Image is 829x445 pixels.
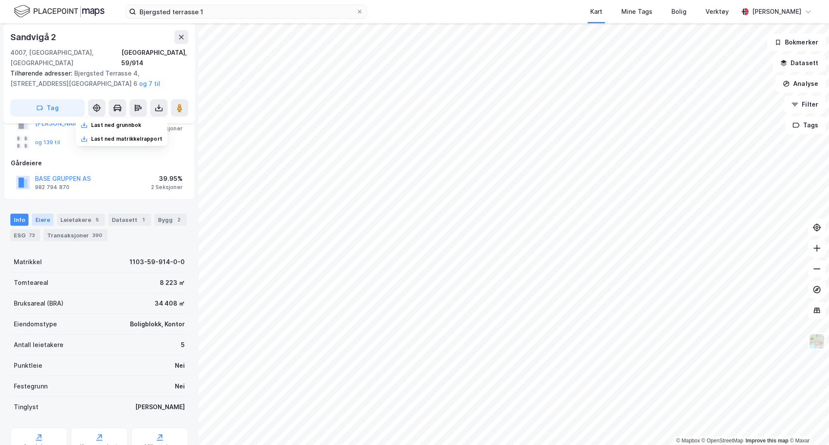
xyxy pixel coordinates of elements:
a: Improve this map [746,438,788,444]
div: Bygg [155,214,187,226]
div: 2 [174,215,183,224]
div: [PERSON_NAME] [135,402,185,412]
div: Datasett [108,214,151,226]
div: Eiere [32,214,54,226]
div: 2 Seksjoner [151,184,183,191]
button: Filter [784,96,826,113]
div: Info [10,214,28,226]
div: 390 [91,231,104,240]
div: Kart [590,6,602,17]
div: Leietakere [57,214,105,226]
div: Punktleie [14,360,42,371]
div: [GEOGRAPHIC_DATA], 59/914 [121,47,188,68]
button: Tags [785,117,826,134]
img: Z [809,333,825,350]
div: Antall leietakere [14,340,63,350]
div: 8 223 ㎡ [160,278,185,288]
div: Boligblokk, Kontor [130,319,185,329]
div: Transaksjoner [44,229,108,241]
div: Eiendomstype [14,319,57,329]
div: Last ned grunnbok [91,122,141,129]
input: Søk på adresse, matrikkel, gårdeiere, leietakere eller personer [136,5,356,18]
button: Tag [10,99,85,117]
div: Bolig [671,6,687,17]
a: OpenStreetMap [702,438,744,444]
div: Kontrollprogram for chat [786,404,829,445]
div: Last ned matrikkelrapport [91,136,162,142]
button: Datasett [773,54,826,72]
div: Festegrunn [14,381,47,391]
button: Bokmerker [767,34,826,51]
div: Matrikkel [14,257,42,267]
img: logo.f888ab2527a4732fd821a326f86c7f29.svg [14,4,104,19]
div: Bruksareal (BRA) [14,298,63,309]
div: 1 [139,215,148,224]
div: 73 [27,231,37,240]
button: Analyse [775,75,826,92]
div: 5 [93,215,101,224]
div: 5 [181,340,185,350]
span: Tilhørende adresser: [10,69,74,77]
div: ESG [10,229,40,241]
div: [PERSON_NAME] [752,6,801,17]
div: Bjergsted Terrasse 4, [STREET_ADDRESS][GEOGRAPHIC_DATA] 6 [10,68,181,89]
div: 34 408 ㎡ [155,298,185,309]
div: Gårdeiere [11,158,188,168]
div: Nei [175,360,185,371]
div: Sandvigå 2 [10,30,58,44]
div: Mine Tags [621,6,652,17]
div: Verktøy [706,6,729,17]
div: Tomteareal [14,278,48,288]
div: Nei [175,381,185,391]
div: 1103-59-914-0-0 [130,257,185,267]
div: 982 794 870 [35,184,70,191]
a: Mapbox [676,438,700,444]
div: 39.95% [151,174,183,184]
div: 4007, [GEOGRAPHIC_DATA], [GEOGRAPHIC_DATA] [10,47,121,68]
iframe: Chat Widget [786,404,829,445]
div: Tinglyst [14,402,38,412]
